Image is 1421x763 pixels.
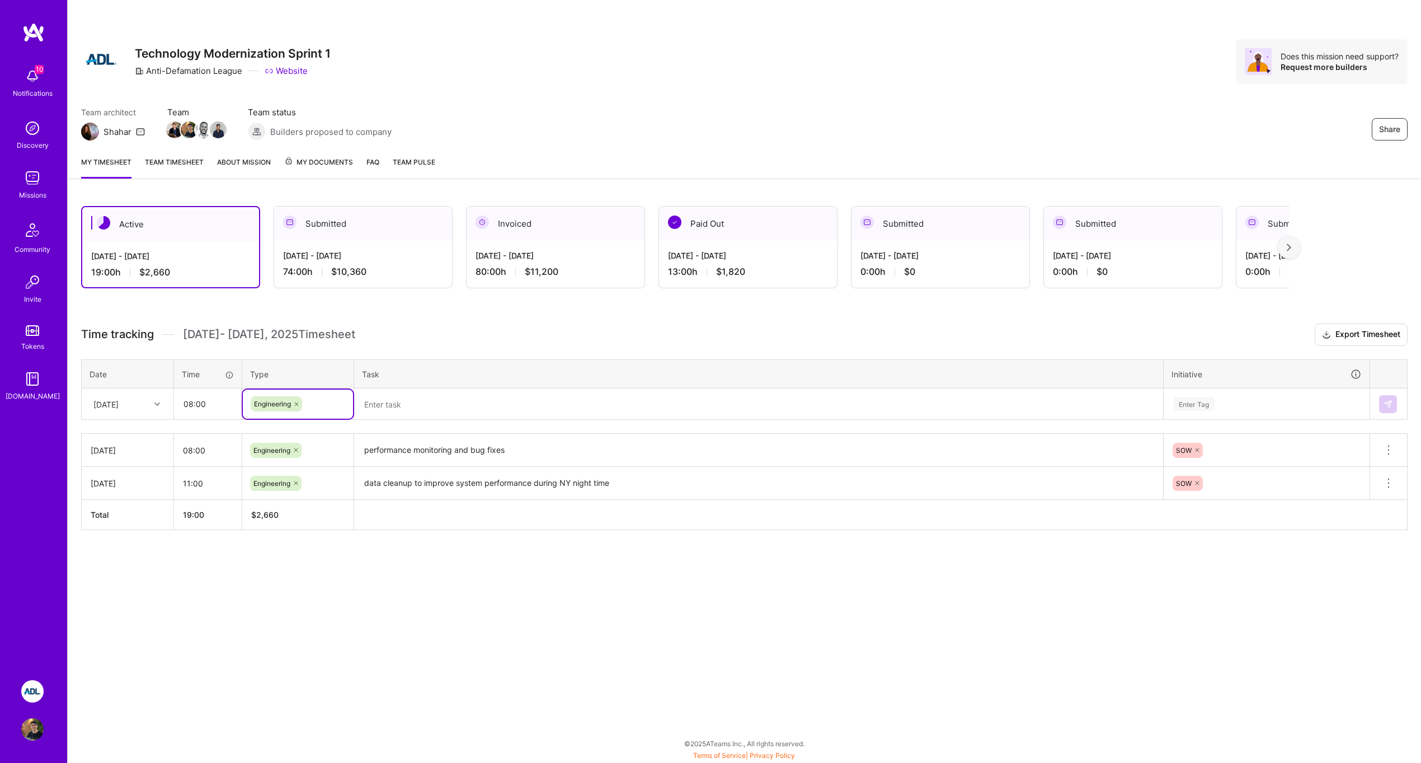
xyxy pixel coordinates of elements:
a: Team Member Avatar [182,120,196,139]
div: Notifications [13,87,53,99]
input: HH:MM [174,469,242,498]
span: Team architect [81,106,145,118]
a: Privacy Policy [750,751,795,760]
a: About Mission [217,156,271,179]
img: Submitted [283,216,297,229]
a: ADL: Technology Modernization Sprint 1 [18,680,46,703]
input: HH:MM [174,436,242,465]
th: Date [82,359,174,388]
div: Time [182,368,234,380]
span: My Documents [284,156,353,168]
div: [DOMAIN_NAME] [6,390,60,402]
div: © 2025 ATeams Inc., All rights reserved. [67,729,1421,757]
div: 0:00 h [1053,266,1213,278]
span: $0 [904,266,915,278]
button: Export Timesheet [1315,324,1408,346]
th: Total [82,500,174,530]
img: Active [97,216,110,230]
div: 74:00 h [283,266,443,278]
div: Invite [24,293,41,305]
img: Team Member Avatar [166,121,183,138]
div: [DATE] - [DATE] [476,250,636,261]
img: right [1287,244,1291,251]
img: Team Member Avatar [210,121,227,138]
img: Submitted [860,216,874,229]
span: $ 2,660 [251,510,279,519]
th: 19:00 [174,500,242,530]
div: [DATE] - [DATE] [1245,250,1405,261]
img: discovery [21,117,44,139]
i: icon CompanyGray [135,67,144,76]
span: Builders proposed to company [270,126,392,138]
span: Team Pulse [393,158,435,166]
span: $1,820 [716,266,745,278]
div: [DATE] - [DATE] [668,250,828,261]
a: Team Member Avatar [167,120,182,139]
img: User Avatar [21,718,44,741]
span: Share [1379,124,1400,135]
img: tokens [26,325,39,336]
a: Terms of Service [693,751,746,760]
img: Team Architect [81,123,99,141]
span: $11,200 [525,266,558,278]
img: Community [19,217,46,244]
span: Engineering [254,400,291,408]
div: Tokens [21,340,44,352]
div: 80:00 h [476,266,636,278]
span: Engineering [253,446,290,455]
i: icon Chevron [154,401,160,407]
div: Request more builders [1281,62,1399,72]
div: Community [15,244,50,255]
div: Submitted [1236,207,1414,241]
th: Type [242,359,354,388]
div: Active [82,207,259,241]
img: Submitted [1245,216,1259,229]
a: Team Member Avatar [196,120,211,139]
img: Paid Out [668,216,681,229]
div: Paid Out [659,207,837,241]
span: Time tracking [81,327,154,341]
img: Team Member Avatar [195,121,212,138]
span: 10 [35,65,44,74]
span: | [693,751,795,760]
button: Share [1372,118,1408,141]
a: My timesheet [81,156,131,179]
div: Does this mission need support? [1281,51,1399,62]
div: Missions [19,189,46,201]
div: Discovery [17,139,49,151]
div: [DATE] - [DATE] [860,250,1020,261]
img: Submitted [1053,216,1066,229]
img: Company Logo [81,39,121,79]
span: $10,360 [331,266,366,278]
img: ADL: Technology Modernization Sprint 1 [21,680,44,703]
i: icon Download [1322,329,1331,341]
div: Submitted [851,207,1029,241]
span: Team [167,106,225,118]
a: FAQ [366,156,379,179]
input: HH:MM [175,389,241,419]
a: Website [265,65,308,77]
div: Initiative [1171,368,1362,381]
i: icon Mail [136,127,145,136]
div: Invoiced [467,207,644,241]
div: 19:00 h [91,266,250,278]
div: [DATE] [91,478,164,489]
img: bell [21,65,44,87]
img: Invite [21,271,44,293]
img: Team Member Avatar [181,121,197,138]
img: guide book [21,368,44,390]
a: User Avatar [18,718,46,741]
th: Task [354,359,1164,388]
a: Team timesheet [145,156,204,179]
div: Submitted [274,207,452,241]
span: Engineering [253,479,290,488]
img: Avatar [1245,48,1272,75]
div: [DATE] [91,444,164,456]
img: logo [22,22,45,43]
div: 0:00 h [1245,266,1405,278]
span: Team status [248,106,392,118]
div: Submitted [1044,207,1222,241]
div: Shahar [103,126,131,138]
div: 0:00 h [860,266,1020,278]
div: 13:00 h [668,266,828,278]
